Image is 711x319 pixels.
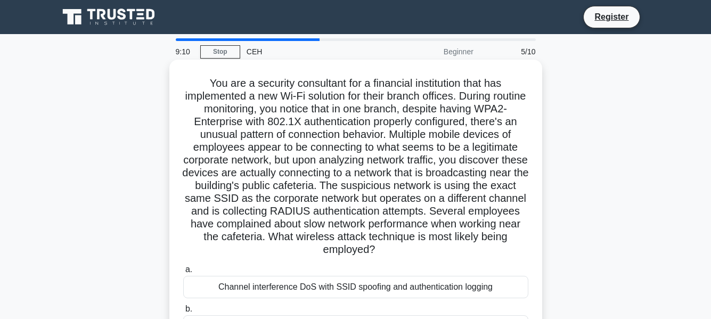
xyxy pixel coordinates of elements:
h5: You are a security consultant for a financial institution that has implemented a new Wi-Fi soluti... [182,77,529,257]
div: CEH [240,41,387,62]
div: 9:10 [169,41,200,62]
div: Beginner [387,41,480,62]
div: 5/10 [480,41,542,62]
span: b. [185,304,192,313]
a: Register [588,10,635,23]
span: a. [185,265,192,274]
a: Stop [200,45,240,59]
div: Channel interference DoS with SSID spoofing and authentication logging [183,276,528,298]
